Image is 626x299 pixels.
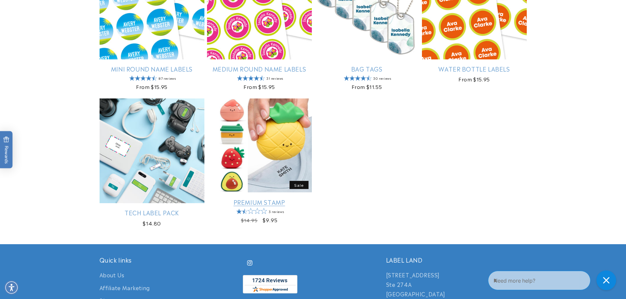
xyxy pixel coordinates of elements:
[4,280,19,295] div: Accessibility Menu
[100,281,150,294] a: Affiliate Marketing
[422,65,527,73] a: Water Bottle Labels
[243,275,297,296] a: shopperapproved.com
[207,65,312,73] a: Medium Round Name Labels
[488,268,619,292] iframe: Gorgias Floating Chat
[207,198,312,206] a: Premium Stamp
[100,256,240,264] h2: Quick links
[100,270,125,281] a: About Us
[100,65,204,73] a: Mini Round Name Labels
[386,256,527,264] h2: LABEL LAND
[314,65,419,73] a: Bag Tags
[3,136,10,163] span: Rewards
[100,209,204,216] a: Tech Label Pack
